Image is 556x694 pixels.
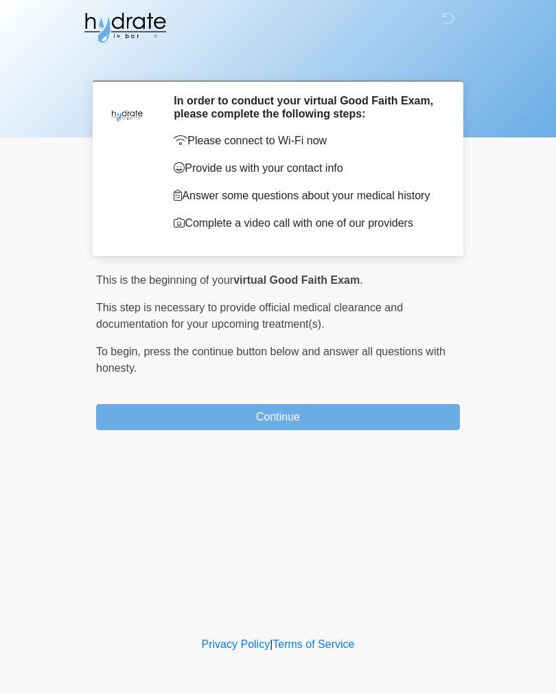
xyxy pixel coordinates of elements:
[86,49,470,75] h1: ‎ ‎ ‎
[174,160,439,177] p: Provide us with your contact info
[273,638,354,650] a: Terms of Service
[202,638,270,650] a: Privacy Policy
[96,302,403,330] span: This step is necessary to provide official medical clearance and documentation for your upcoming ...
[96,346,143,357] span: To begin,
[174,215,439,232] p: Complete a video call with one of our providers
[174,94,439,120] h2: In order to conduct your virtual Good Faith Exam, please complete the following steps:
[82,10,167,45] img: Hydrate IV Bar - Fort Collins Logo
[106,94,148,135] img: Agent Avatar
[174,188,439,204] p: Answer some questions about your medical history
[174,133,439,149] p: Please connect to Wi-Fi now
[96,404,460,430] button: Continue
[96,346,445,374] span: press the continue button below and answer all questions with honesty.
[270,638,273,650] a: |
[96,274,233,286] span: This is the beginning of your
[233,274,360,286] strong: virtual Good Faith Exam
[360,274,362,286] span: .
